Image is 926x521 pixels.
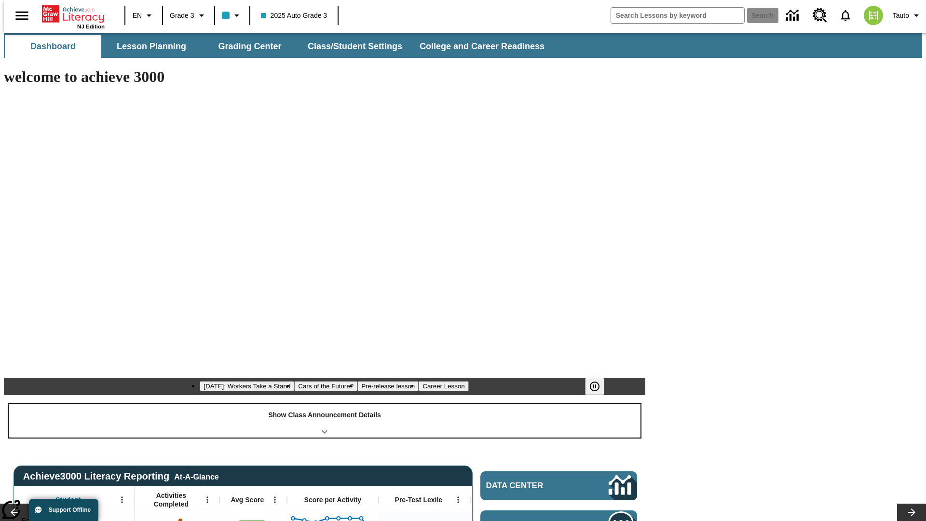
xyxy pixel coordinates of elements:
span: NJ Edition [77,24,105,29]
button: College and Career Readiness [412,35,552,58]
button: Support Offline [29,499,98,521]
button: Open side menu [8,1,36,30]
button: Lesson carousel, Next [897,504,926,521]
button: Open Menu [115,493,129,507]
div: SubNavbar [4,33,922,58]
span: EN [133,11,142,21]
button: Slide 2 Cars of the Future? [294,381,357,391]
span: Support Offline [49,507,91,513]
button: Slide 1 Labor Day: Workers Take a Stand [200,381,294,391]
img: avatar image [864,6,883,25]
span: Avg Score [231,495,264,504]
span: Activities Completed [139,491,203,508]
a: Resource Center, Will open in new tab [807,2,833,28]
span: Achieve3000 Literacy Reporting [23,471,219,482]
div: SubNavbar [4,35,553,58]
a: Data Center [480,471,637,500]
span: Tauto [893,11,909,21]
button: Slide 4 Career Lesson [419,381,468,391]
span: Score per Activity [304,495,362,504]
span: 2025 Auto Grade 3 [261,11,327,21]
button: Dashboard [5,35,101,58]
div: At-A-Glance [174,471,218,481]
button: Class/Student Settings [300,35,410,58]
input: search field [611,8,744,23]
a: Home [42,4,105,24]
button: Slide 3 Pre-release lesson [357,381,419,391]
span: Grade 3 [170,11,194,21]
button: Lesson Planning [103,35,200,58]
div: Show Class Announcement Details [9,404,640,438]
p: Show Class Announcement Details [268,410,381,420]
button: Profile/Settings [889,7,926,24]
span: Data Center [486,481,576,491]
span: Pre-Test Lexile [395,495,443,504]
div: Pause [585,378,614,395]
h1: welcome to achieve 3000 [4,68,645,86]
a: Notifications [833,3,858,28]
button: Class color is light blue. Change class color [218,7,246,24]
button: Select a new avatar [858,3,889,28]
button: Open Menu [451,493,465,507]
button: Open Menu [200,493,215,507]
a: Data Center [780,2,807,29]
button: Grading Center [202,35,298,58]
button: Language: EN, Select a language [128,7,159,24]
div: Home [42,3,105,29]
span: Student [55,495,81,504]
button: Open Menu [268,493,282,507]
button: Pause [585,378,604,395]
button: Grade: Grade 3, Select a grade [166,7,211,24]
